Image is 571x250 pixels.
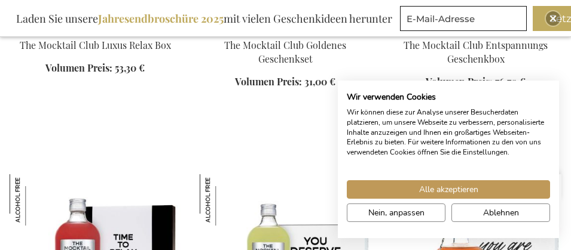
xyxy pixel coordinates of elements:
span: Ablehnen [483,206,519,219]
a: Volumen Preis: 31,00 € [235,75,335,89]
a: The Mocktail Club Entspannungs Geschenkbox [404,39,548,65]
a: Volumen Preis: 53,30 € [45,61,145,75]
span: Nein, anpassen [368,206,425,219]
input: E-Mail-Adresse [400,6,527,31]
div: Laden Sie unsere mit vielen Geschenkideen herunter [11,6,398,31]
span: 53,30 € [115,61,145,74]
button: cookie Einstellungen anpassen [347,203,445,222]
form: marketing offers and promotions [400,6,530,35]
span: Alle akzeptieren [419,183,478,196]
span: Volumen Preis: [426,75,493,88]
b: Jahresendbroschüre 2025 [98,11,224,26]
span: Volumen Preis: [45,61,112,74]
button: Alle verweigern cookies [451,203,550,222]
h2: Wir verwenden Cookies [347,92,550,103]
a: The Mocktail Club Goldenes Geschenkset [224,39,346,65]
p: Wir können diese zur Analyse unserer Besucherdaten platzieren, um unsere Webseite zu verbessern, ... [347,107,550,158]
div: Close [546,11,560,26]
span: 31,00 € [304,75,335,88]
button: Akzeptieren Sie alle cookies [347,180,550,199]
span: 76,70 € [495,75,526,88]
a: Volumen Preis: 76,70 € [426,75,526,89]
span: Volumen Preis: [235,75,302,88]
img: The Mocktail Club Basilikum & Bites Geschenkset [200,174,251,226]
img: The Mocktail Club Meisterklasse Box [10,174,61,226]
img: Close [549,15,557,22]
a: The Mocktail Club Luxus Relax Box [20,39,171,51]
